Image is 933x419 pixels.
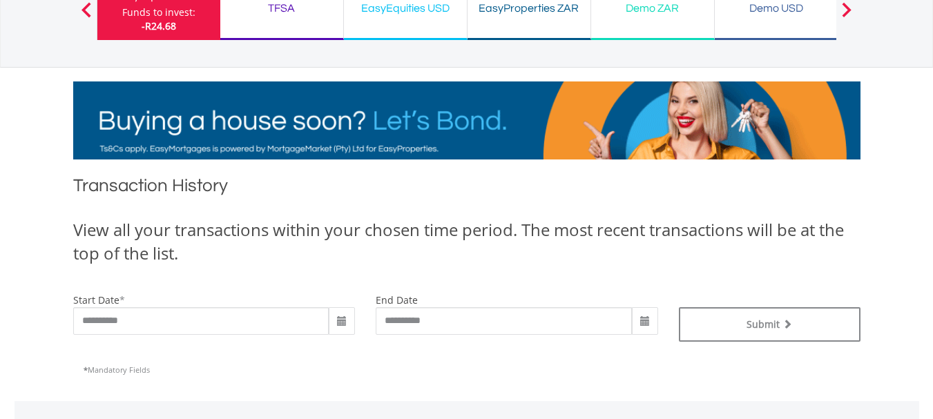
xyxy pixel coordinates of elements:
[73,293,119,306] label: start date
[833,9,860,23] button: Next
[679,307,860,342] button: Submit
[73,173,860,204] h1: Transaction History
[73,218,860,266] div: View all your transactions within your chosen time period. The most recent transactions will be a...
[142,19,176,32] span: -R24.68
[84,364,150,375] span: Mandatory Fields
[73,81,860,159] img: EasyMortage Promotion Banner
[122,6,195,19] div: Funds to invest:
[73,9,100,23] button: Previous
[376,293,418,306] label: end date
